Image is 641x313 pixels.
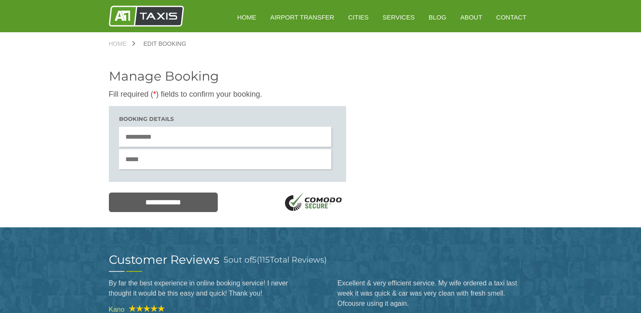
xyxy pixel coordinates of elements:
img: A1 Taxis Review [125,305,165,312]
a: Contact [490,7,532,28]
img: A1 Taxis [109,6,184,27]
a: Services [377,7,421,28]
p: Fill required ( ) fields to confirm your booking. [109,89,346,100]
a: HOME [231,7,262,28]
a: Edit Booking [135,41,195,47]
a: Home [109,41,135,47]
h2: Manage Booking [109,70,346,83]
span: 115 [259,255,270,265]
span: 5 [224,255,228,265]
h3: Booking details [119,116,336,122]
span: 5 [252,255,257,265]
a: Cities [342,7,375,28]
cite: Kano [109,305,304,313]
blockquote: By far the best experience in online booking service! I never thought it would be this easy and q... [109,272,304,305]
h2: Customer Reviews [109,254,219,265]
img: SSL Logo [282,193,346,213]
h3: out of ( Total Reviews) [224,254,327,266]
a: Blog [423,7,452,28]
a: About [454,7,488,28]
a: Airport Transfer [264,7,340,28]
